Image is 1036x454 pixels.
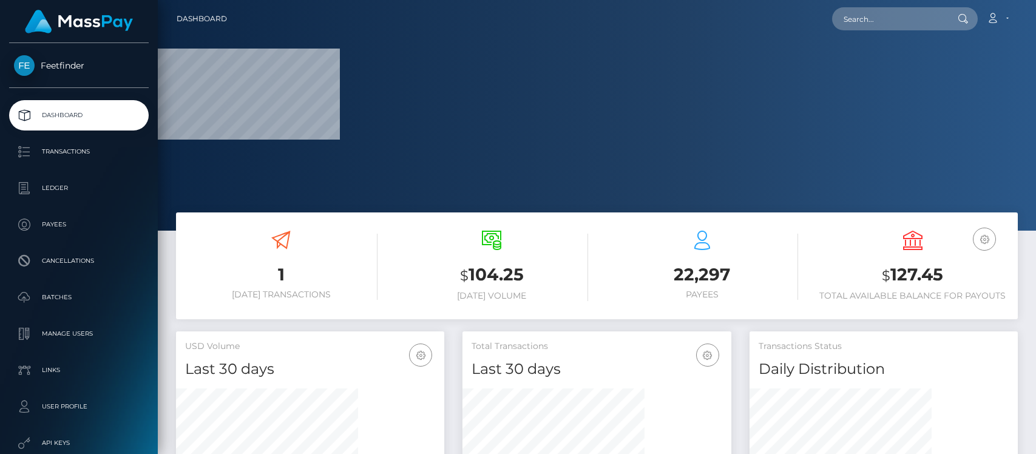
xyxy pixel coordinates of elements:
h6: [DATE] Transactions [185,290,377,300]
p: User Profile [14,398,144,416]
h5: Total Transactions [472,340,722,353]
h6: [DATE] Volume [396,291,588,301]
h3: 127.45 [816,263,1009,288]
span: Feetfinder [9,60,149,71]
a: Batches [9,282,149,313]
a: Cancellations [9,246,149,276]
a: Dashboard [9,100,149,130]
a: Transactions [9,137,149,167]
a: Ledger [9,173,149,203]
h4: Last 30 days [472,359,722,380]
h6: Payees [606,290,799,300]
h3: 22,297 [606,263,799,286]
h4: Daily Distribution [759,359,1009,380]
p: Ledger [14,179,144,197]
p: Links [14,361,144,379]
h5: USD Volume [185,340,435,353]
a: User Profile [9,391,149,422]
p: Batches [14,288,144,307]
small: $ [882,267,890,284]
p: Cancellations [14,252,144,270]
img: MassPay Logo [25,10,133,33]
p: Dashboard [14,106,144,124]
p: Transactions [14,143,144,161]
img: Feetfinder [14,55,35,76]
p: API Keys [14,434,144,452]
h4: Last 30 days [185,359,435,380]
small: $ [460,267,469,284]
h5: Transactions Status [759,340,1009,353]
h3: 1 [185,263,377,286]
a: Dashboard [177,6,227,32]
a: Links [9,355,149,385]
a: Manage Users [9,319,149,349]
p: Payees [14,215,144,234]
a: Payees [9,209,149,240]
input: Search... [832,7,946,30]
h3: 104.25 [396,263,588,288]
p: Manage Users [14,325,144,343]
h6: Total Available Balance for Payouts [816,291,1009,301]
